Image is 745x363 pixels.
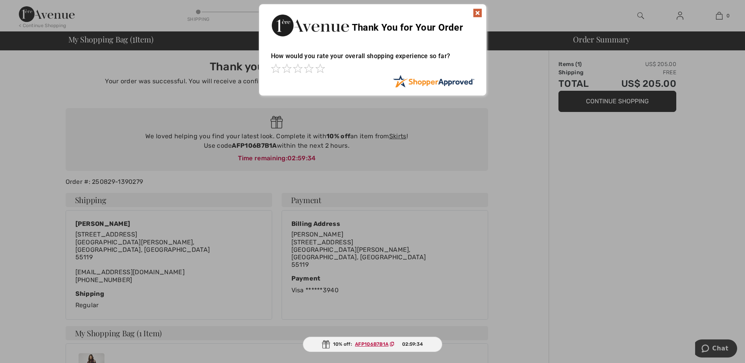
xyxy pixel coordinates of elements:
[355,341,388,347] ins: AFP106B7B1A
[322,340,330,348] img: Gift.svg
[473,8,482,18] img: x
[352,22,463,33] span: Thank You for Your Order
[402,341,423,348] span: 02:59:34
[271,44,474,75] div: How would you rate your overall shopping experience so far?
[303,337,443,352] div: 10% off:
[271,12,350,38] img: Thank You for Your Order
[17,5,33,13] span: Chat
